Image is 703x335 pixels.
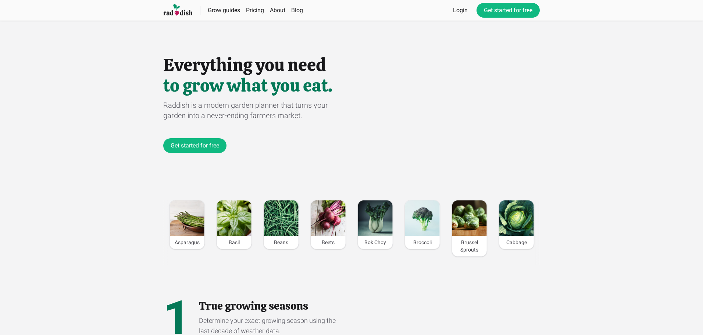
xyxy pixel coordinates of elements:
a: Image of AsparagusAsparagus [169,200,205,249]
a: Login [453,6,468,15]
h2: True growing seasons [199,299,340,313]
div: Beets [311,236,346,249]
div: Brussel Sprouts [452,236,487,256]
img: Image of Basil [217,200,251,236]
img: Image of Cabbage [499,200,534,236]
a: Pricing [246,7,264,14]
img: Raddish company logo [163,3,193,17]
a: Get started for free [163,138,226,153]
div: Bok Choy [358,236,393,249]
a: Image of BeansBeans [264,200,299,249]
div: Broccoli [405,236,440,249]
a: Image of CabbageCabbage [499,200,534,249]
a: Image of BeetsBeets [311,200,346,249]
div: Asparagus [170,236,204,249]
img: Image of Beets [311,200,346,236]
img: Image of Asparagus [170,200,204,236]
img: Image of Beans [264,200,299,236]
h1: Everything you need [163,56,540,74]
img: Image of Bok Choy [358,200,393,236]
div: Beans [264,236,299,249]
div: Basil [217,236,251,249]
a: Blog [291,7,303,14]
a: Grow guides [208,7,240,14]
a: About [270,7,285,14]
a: Image of Brussel SproutsBrussel Sprouts [452,200,487,257]
a: Image of BroccoliBroccoli [405,200,440,249]
a: Image of Bok ChoyBok Choy [358,200,393,249]
a: Get started for free [477,3,540,18]
img: Image of Brussel Sprouts [452,200,487,236]
div: Raddish is a modern garden planner that turns your garden into a never-ending farmers market. [163,100,351,121]
img: Image of Broccoli [405,200,440,236]
h1: to grow what you eat. [163,76,540,94]
div: Cabbage [499,236,534,249]
a: Image of BasilBasil [217,200,252,249]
